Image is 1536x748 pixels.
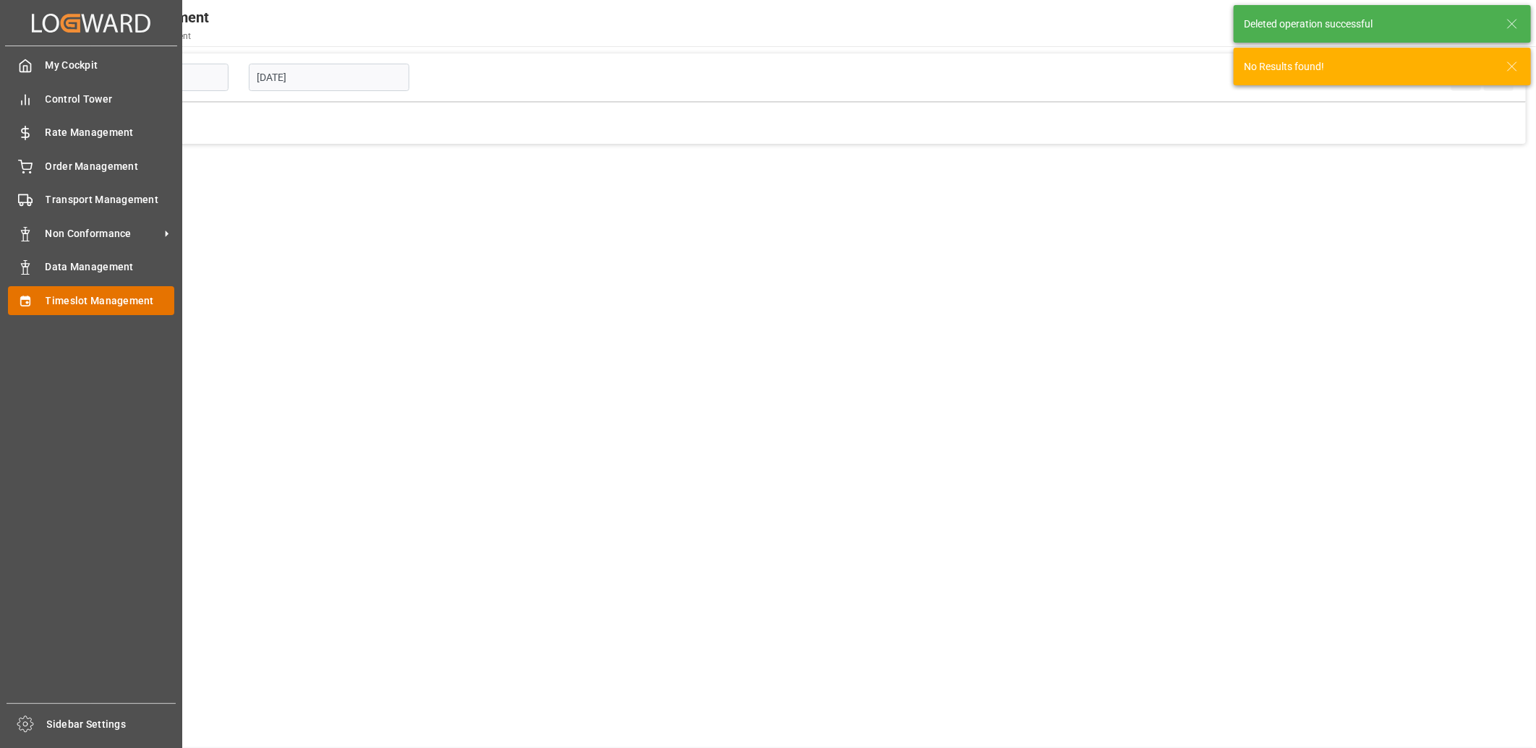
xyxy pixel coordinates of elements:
[46,293,175,309] span: Timeslot Management
[46,58,175,73] span: My Cockpit
[46,226,160,241] span: Non Conformance
[46,192,175,207] span: Transport Management
[47,717,176,732] span: Sidebar Settings
[8,152,174,180] a: Order Management
[8,253,174,281] a: Data Management
[249,64,409,91] input: DD-MM-YYYY
[8,119,174,147] a: Rate Management
[8,186,174,214] a: Transport Management
[46,259,175,275] span: Data Management
[8,51,174,79] a: My Cockpit
[46,125,175,140] span: Rate Management
[8,286,174,314] a: Timeslot Management
[1244,17,1493,32] div: Deleted operation successful
[1244,59,1493,74] div: No Results found!
[8,85,174,113] a: Control Tower
[46,92,175,107] span: Control Tower
[46,159,175,174] span: Order Management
